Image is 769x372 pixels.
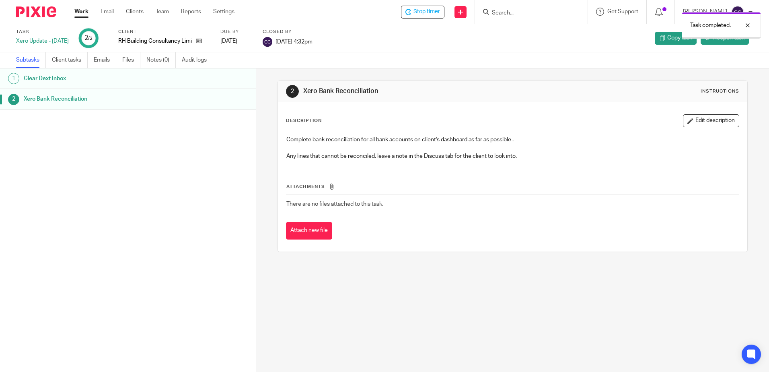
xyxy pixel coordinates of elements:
[156,8,169,16] a: Team
[118,29,210,35] label: Client
[52,52,88,68] a: Client tasks
[146,52,176,68] a: Notes (0)
[74,8,88,16] a: Work
[182,52,213,68] a: Audit logs
[286,201,383,207] span: There are no files attached to this task.
[286,136,738,144] p: Complete bank reconciliation for all bank accounts on client's dashboard as far as possible .
[122,52,140,68] a: Files
[16,52,46,68] a: Subtasks
[286,222,332,240] button: Attach new file
[16,6,56,17] img: Pixie
[24,72,173,85] h1: Clear Dext Inbox
[118,37,192,45] p: RH Building Consultancy Limited
[16,29,69,35] label: Task
[24,93,173,105] h1: Xero Bank Reconciliation
[286,152,738,160] p: Any lines that cannot be reconciled, leave a note in the Discuss tab for the client to look into.
[286,184,325,189] span: Attachments
[683,114,739,127] button: Edit description
[94,52,116,68] a: Emails
[126,8,144,16] a: Clients
[690,21,731,29] p: Task completed.
[286,118,322,124] p: Description
[181,8,201,16] a: Reports
[401,6,444,19] div: RH Building Consultancy Limited - Xero Update - Tuesday
[263,37,272,47] img: svg%3E
[8,94,19,105] div: 2
[8,73,19,84] div: 1
[16,37,69,45] div: Xero Update - [DATE]
[303,87,530,95] h1: Xero Bank Reconciliation
[263,29,313,35] label: Closed by
[84,33,93,43] div: 2
[276,39,313,44] span: [DATE] 4:32pm
[220,29,253,35] label: Due by
[286,85,299,98] div: 2
[731,6,744,19] img: svg%3E
[213,8,234,16] a: Settings
[101,8,114,16] a: Email
[701,88,739,95] div: Instructions
[88,36,93,41] small: /2
[220,37,253,45] div: [DATE]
